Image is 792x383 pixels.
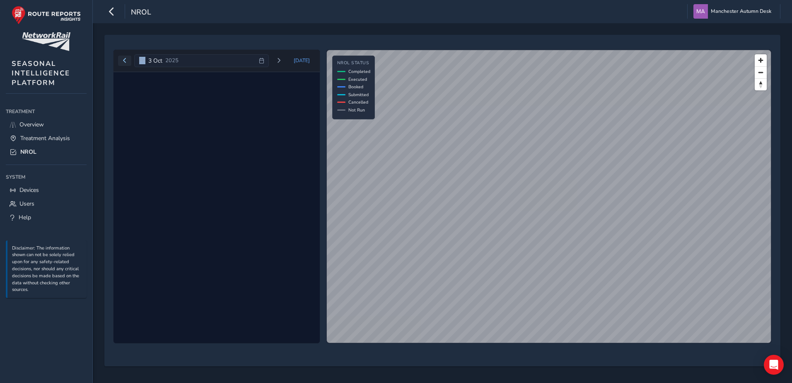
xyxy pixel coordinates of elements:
span: Devices [19,186,39,194]
a: Help [6,211,87,224]
span: Cancelled [348,99,368,105]
button: Reset bearing to north [755,78,767,90]
img: diamond-layout [693,4,708,19]
img: rr logo [12,6,81,24]
button: Manchester Autumn Desk [693,4,774,19]
span: 2025 [165,57,179,64]
span: SEASONAL INTELLIGENCE PLATFORM [12,59,70,87]
span: Help [19,213,31,221]
span: Fri [139,57,145,64]
button: Today [288,54,316,67]
span: Booked [348,84,363,90]
button: Zoom in [755,54,767,66]
span: Not Run [348,107,365,113]
button: Next day [272,56,285,66]
span: Executed [348,76,367,82]
span: Treatment Analysis [20,134,70,142]
div: Treatment [6,105,87,118]
a: Overview [6,118,87,131]
div: System [6,171,87,183]
a: NROL [6,145,87,159]
span: Submitted [348,92,369,98]
h4: NROL Status [337,61,370,66]
a: Users [6,197,87,211]
a: Devices [6,183,87,197]
canvas: Map [327,50,771,343]
span: Users [19,200,34,208]
span: Manchester Autumn Desk [711,4,771,19]
span: 3 Oct [148,57,162,65]
span: NROL [20,148,36,156]
button: Previous day [118,56,132,66]
img: customer logo [22,32,70,51]
a: Treatment Analysis [6,131,87,145]
p: Disclaimer: The information shown can not be solely relied upon for any safety-related decisions,... [12,245,82,294]
div: Open Intercom Messenger [764,355,784,375]
button: Zoom out [755,66,767,78]
span: NROL [131,7,151,19]
span: [DATE] [294,57,310,64]
span: Overview [19,121,44,128]
span: Completed [348,68,370,75]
